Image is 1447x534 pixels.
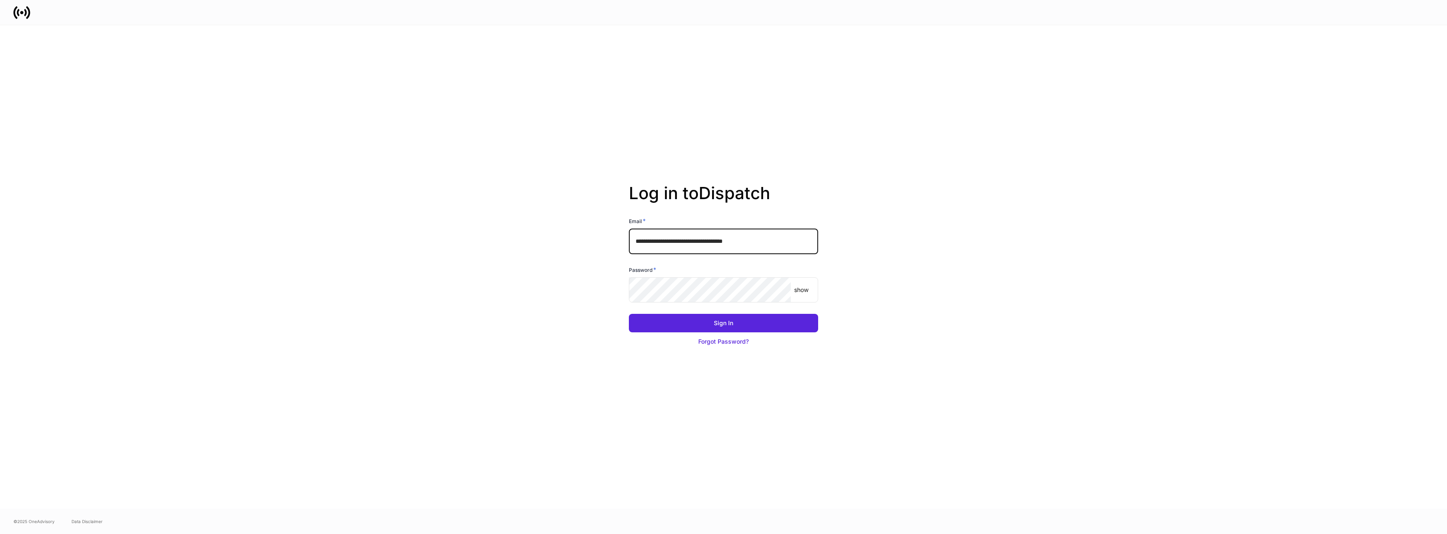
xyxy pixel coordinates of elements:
button: Sign In [629,314,818,332]
h6: Password [629,266,656,274]
div: Forgot Password? [698,337,749,346]
p: show [794,286,808,294]
a: Data Disclaimer [72,518,103,525]
h2: Log in to Dispatch [629,183,818,217]
div: Sign In [714,319,733,327]
h6: Email [629,217,646,225]
button: Forgot Password? [629,332,818,351]
span: © 2025 OneAdvisory [13,518,55,525]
